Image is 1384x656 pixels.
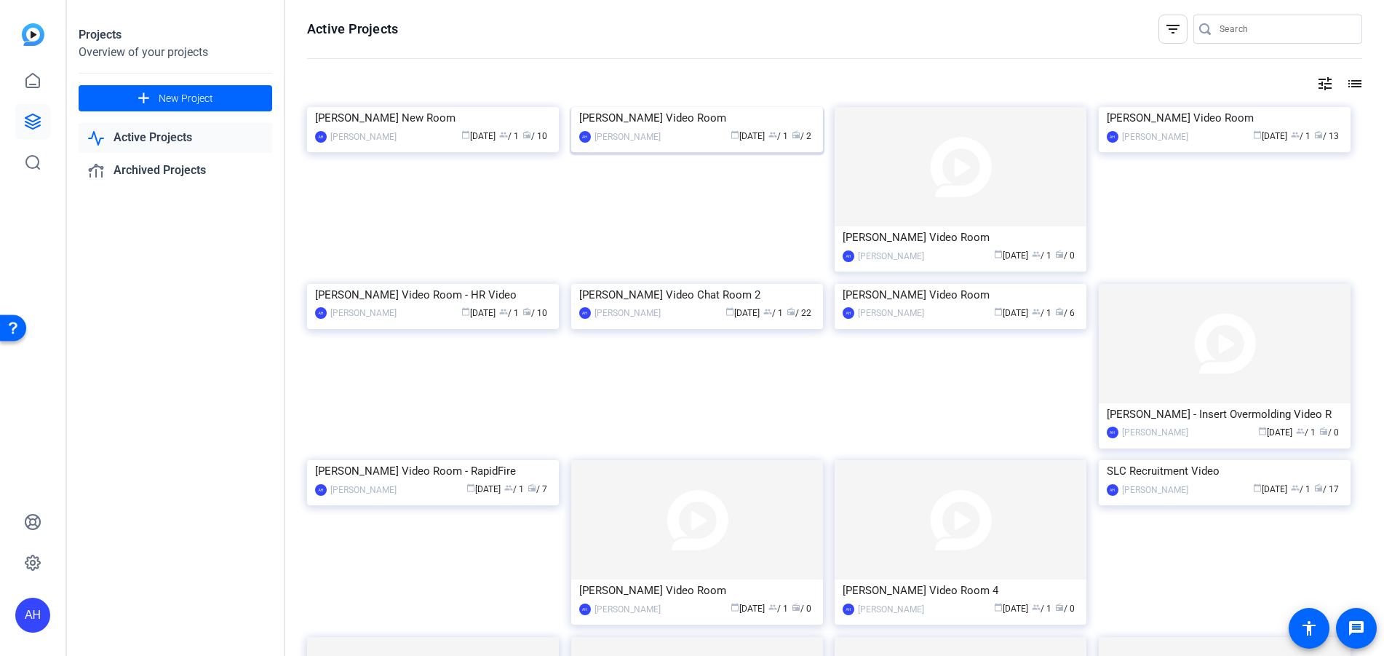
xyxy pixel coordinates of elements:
span: / 1 [1291,484,1311,494]
mat-icon: filter_list [1164,20,1182,38]
span: group [1032,250,1041,258]
span: radio [1055,250,1064,258]
div: AH [579,131,591,143]
div: [PERSON_NAME] [1122,130,1188,144]
span: / 1 [499,308,519,318]
span: calendar_today [994,250,1003,258]
span: group [499,307,508,316]
span: calendar_today [994,307,1003,316]
span: group [768,603,777,612]
span: / 6 [1055,308,1075,318]
span: radio [787,307,795,316]
span: radio [792,130,800,139]
div: [PERSON_NAME] Video Room [579,580,815,601]
div: [PERSON_NAME] [594,306,661,320]
span: / 1 [1032,250,1051,261]
mat-icon: add [135,90,153,108]
div: [PERSON_NAME] [594,130,661,144]
mat-icon: list [1345,75,1362,92]
span: radio [1314,130,1323,139]
span: calendar_today [725,307,734,316]
span: / 13 [1314,131,1339,141]
span: group [504,483,513,492]
span: / 0 [1319,427,1339,438]
div: [PERSON_NAME] [330,130,397,144]
span: group [1296,427,1305,435]
div: [PERSON_NAME] [858,249,924,264]
span: radio [1055,307,1064,316]
div: [PERSON_NAME] Video Room [579,107,815,129]
div: Projects [79,26,272,44]
span: / 0 [792,604,811,614]
span: group [768,130,777,139]
div: [PERSON_NAME] Video Room [843,284,1078,306]
div: AH [843,250,854,262]
span: calendar_today [1253,130,1262,139]
span: / 0 [1055,604,1075,614]
div: AH [315,484,327,496]
span: [DATE] [994,308,1028,318]
span: group [763,307,772,316]
span: [DATE] [725,308,760,318]
mat-icon: tune [1316,75,1334,92]
div: [PERSON_NAME] Video Room 4 [843,580,1078,601]
a: Active Projects [79,123,272,153]
span: calendar_today [731,130,739,139]
span: / 1 [1291,131,1311,141]
span: / 10 [522,308,547,318]
span: radio [1314,483,1323,492]
div: [PERSON_NAME] [858,306,924,320]
span: / 1 [1032,308,1051,318]
div: [PERSON_NAME] [858,602,924,617]
span: / 1 [499,131,519,141]
span: radio [522,130,531,139]
span: / 22 [787,308,811,318]
div: Overview of your projects [79,44,272,61]
span: group [1291,130,1300,139]
span: radio [528,483,536,492]
span: group [1032,307,1041,316]
span: radio [1055,603,1064,612]
div: [PERSON_NAME] Video Room - HR Video [315,284,551,306]
div: [PERSON_NAME] Video Room [1107,107,1343,129]
span: calendar_today [994,603,1003,612]
span: radio [522,307,531,316]
span: / 17 [1314,484,1339,494]
span: / 1 [763,308,783,318]
div: AH [1107,427,1118,438]
span: calendar_today [461,130,470,139]
span: radio [792,603,800,612]
span: / 1 [768,131,788,141]
span: [DATE] [466,484,501,494]
div: [PERSON_NAME] [1122,483,1188,497]
div: [PERSON_NAME] - Insert Overmolding Video R [1107,403,1343,425]
div: AH [15,598,50,633]
span: [DATE] [1253,131,1287,141]
div: [PERSON_NAME] [330,306,397,320]
div: [PERSON_NAME] New Room [315,107,551,129]
span: [DATE] [731,131,765,141]
span: group [499,130,508,139]
div: AH [579,604,591,615]
div: [PERSON_NAME] Video Room - RapidFire [315,460,551,482]
span: calendar_today [731,603,739,612]
h1: Active Projects [307,20,398,38]
span: radio [1319,427,1328,435]
mat-icon: message [1348,620,1365,637]
span: / 1 [1296,427,1316,438]
div: AH [843,604,854,615]
span: / 1 [504,484,524,494]
div: AH [1107,484,1118,496]
span: calendar_today [1253,483,1262,492]
span: [DATE] [1258,427,1292,438]
span: [DATE] [461,131,496,141]
span: / 1 [768,604,788,614]
span: [DATE] [461,308,496,318]
span: calendar_today [461,307,470,316]
input: Search [1220,20,1351,38]
span: group [1032,603,1041,612]
div: [PERSON_NAME] Video Chat Room 2 [579,284,815,306]
span: / 10 [522,131,547,141]
div: AH [1107,131,1118,143]
span: calendar_today [466,483,475,492]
